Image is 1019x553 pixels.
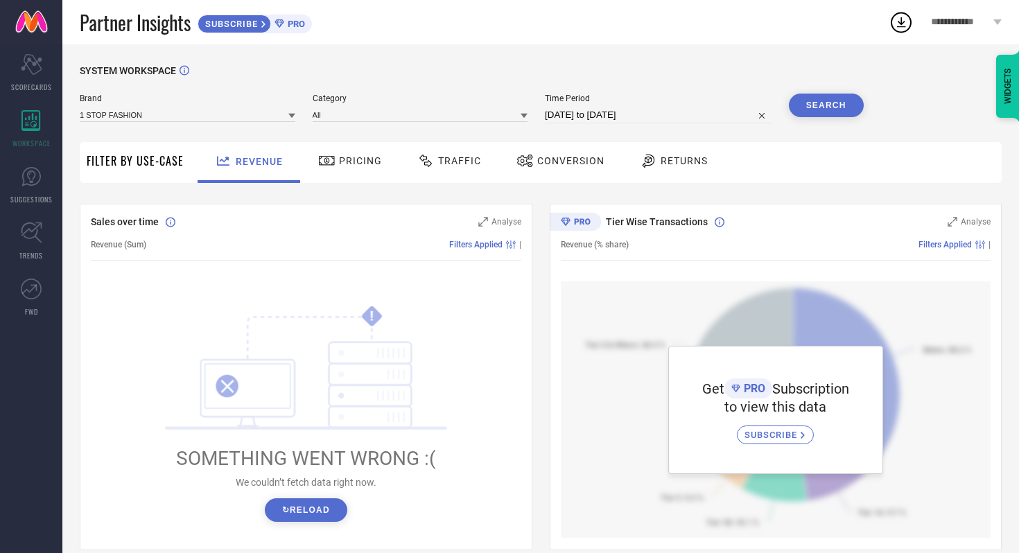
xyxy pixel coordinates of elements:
[724,398,826,415] span: to view this data
[744,430,801,440] span: SUBSCRIBE
[438,155,481,166] span: Traffic
[12,138,51,148] span: WORKSPACE
[10,194,53,204] span: SUGGESTIONS
[11,82,52,92] span: SCORECARDS
[737,415,814,444] a: SUBSCRIBE
[961,217,991,227] span: Analyse
[91,216,159,227] span: Sales over time
[545,94,772,103] span: Time Period
[449,240,503,249] span: Filters Applied
[176,447,436,470] span: SOMETHING WENT WRONG :(
[606,216,708,227] span: Tier Wise Transactions
[19,250,43,261] span: TRENDS
[370,308,374,324] tspan: !
[236,156,283,167] span: Revenue
[561,240,629,249] span: Revenue (% share)
[80,65,176,76] span: SYSTEM WORKSPACE
[661,155,708,166] span: Returns
[988,240,991,249] span: |
[740,382,765,395] span: PRO
[491,217,521,227] span: Analyse
[80,8,191,37] span: Partner Insights
[772,380,849,397] span: Subscription
[313,94,528,103] span: Category
[478,217,488,227] svg: Zoom
[545,107,772,123] input: Select time period
[702,380,724,397] span: Get
[948,217,957,227] svg: Zoom
[198,11,312,33] a: SUBSCRIBEPRO
[537,155,604,166] span: Conversion
[91,240,146,249] span: Revenue (Sum)
[80,94,295,103] span: Brand
[265,498,347,522] button: ↻Reload
[339,155,382,166] span: Pricing
[87,152,184,169] span: Filter By Use-Case
[889,10,914,35] div: Open download list
[284,19,305,29] span: PRO
[198,19,261,29] span: SUBSCRIBE
[550,213,601,234] div: Premium
[25,306,38,317] span: FWD
[236,477,376,488] span: We couldn’t fetch data right now.
[918,240,972,249] span: Filters Applied
[519,240,521,249] span: |
[789,94,864,117] button: Search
